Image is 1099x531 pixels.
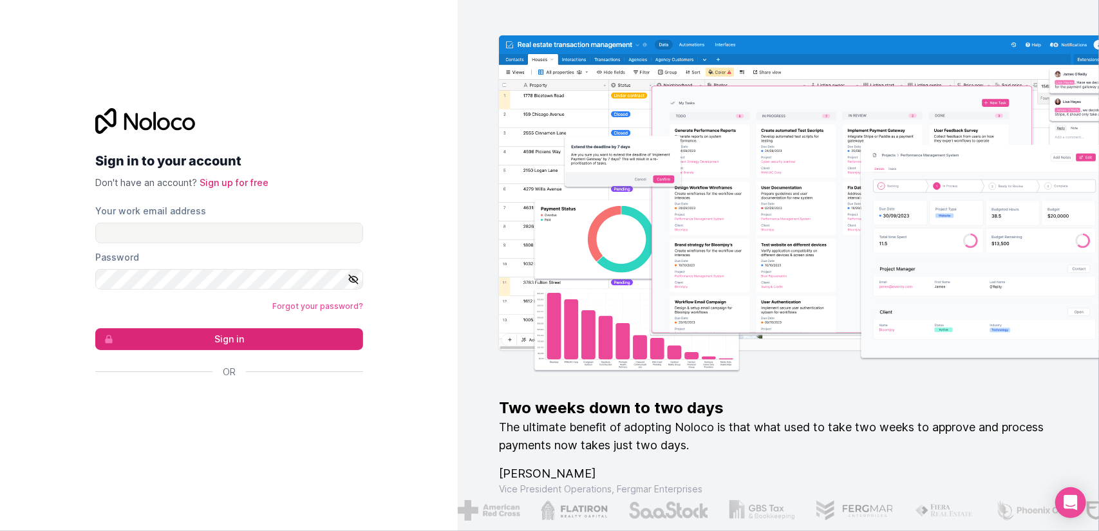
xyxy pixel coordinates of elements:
span: Don't have an account? [95,177,197,188]
input: Email address [95,223,363,243]
label: Password [95,251,139,264]
img: /assets/fergmar-CudnrXN5.png [816,500,894,521]
label: Your work email address [95,205,206,218]
h2: The ultimate benefit of adopting Noloco is that what used to take two weeks to approve and proces... [499,418,1058,454]
img: /assets/gbstax-C-GtDUiK.png [729,500,795,521]
iframe: Knappen Logga in med Google [89,393,359,421]
h1: Two weeks down to two days [499,398,1058,418]
div: Open Intercom Messenger [1055,487,1086,518]
h1: [PERSON_NAME] [499,465,1058,483]
a: Sign up for free [200,177,268,188]
a: Forgot your password? [272,301,363,311]
span: Or [223,366,236,378]
img: /assets/fiera-fwj2N5v4.png [915,500,975,521]
input: Password [95,269,363,290]
h2: Sign in to your account [95,149,363,172]
img: /assets/phoenix-BREaitsQ.png [995,500,1065,521]
img: /assets/american-red-cross-BAupjrZR.png [458,500,520,521]
h1: Vice President Operations , Fergmar Enterprises [499,483,1058,496]
button: Sign in [95,328,363,350]
img: /assets/saastock-C6Zbiodz.png [628,500,709,521]
img: /assets/flatiron-C8eUkumj.png [541,500,608,521]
